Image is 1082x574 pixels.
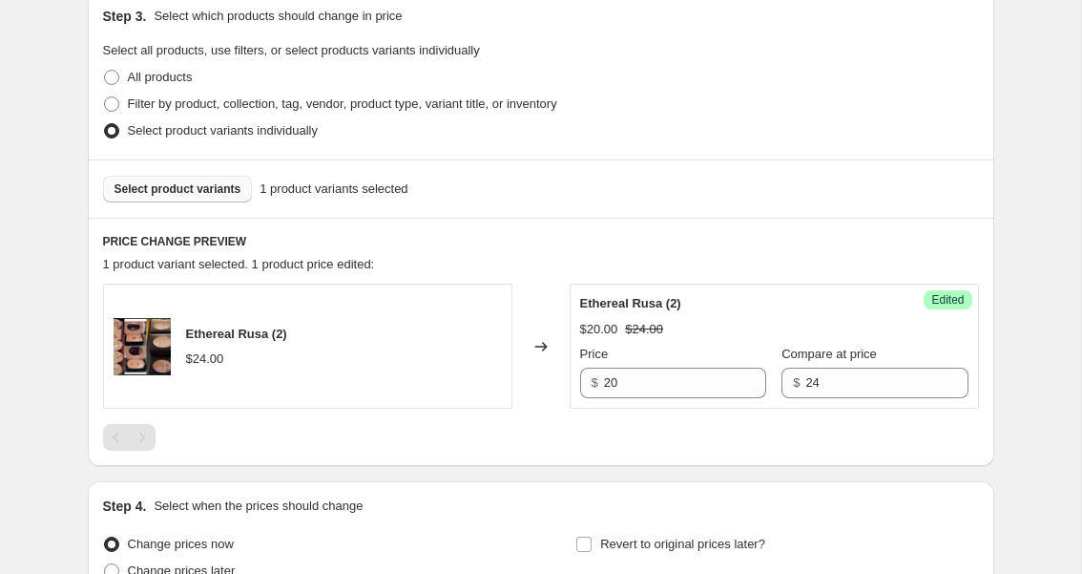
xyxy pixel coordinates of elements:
span: All products [128,70,193,84]
span: Ethereal Rusa (2) [186,327,287,341]
span: 1 product variants selected [260,180,407,199]
span: $ [592,375,598,390]
span: 1 product variant selected. 1 product price edited: [103,257,375,271]
h2: Step 4. [103,497,147,516]
span: Select product variants individually [128,123,318,138]
strike: $24.00 [625,320,663,339]
span: Compare at price [781,347,877,361]
span: Ethereal Rusa (2) [580,296,681,310]
span: $ [793,375,800,390]
p: Select when the prices should change [154,497,363,516]
p: Select which products should change in price [154,7,402,26]
span: Select product variants [114,181,241,197]
h6: PRICE CHANGE PREVIEW [103,234,979,249]
button: Select product variants [103,176,253,202]
span: Select all products, use filters, or select products variants individually [103,43,480,57]
span: Filter by product, collection, tag, vendor, product type, variant title, or inventory [128,96,557,111]
span: Price [580,347,609,361]
img: RoseHandmadeSoap2_80x.png [114,318,171,375]
h2: Step 3. [103,7,147,26]
nav: Pagination [103,424,156,451]
span: Change prices now [128,537,234,551]
span: Revert to original prices later? [600,537,765,551]
div: $24.00 [186,350,224,369]
div: $20.00 [580,320,618,339]
span: Edited [931,292,964,308]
